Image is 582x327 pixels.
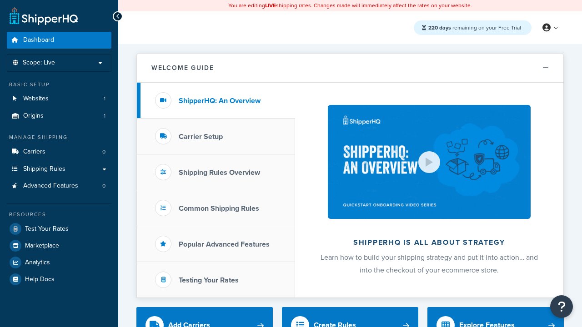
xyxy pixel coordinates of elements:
[23,95,49,103] span: Websites
[23,112,44,120] span: Origins
[104,95,105,103] span: 1
[7,108,111,124] a: Origins1
[25,225,69,233] span: Test Your Rates
[7,178,111,194] a: Advanced Features0
[7,108,111,124] li: Origins
[23,36,54,44] span: Dashboard
[179,204,259,213] h3: Common Shipping Rules
[428,24,521,32] span: remaining on your Free Trial
[7,211,111,218] div: Resources
[179,168,260,177] h3: Shipping Rules Overview
[321,252,538,275] span: Learn how to build your shipping strategy and put it into action… and into the checkout of your e...
[7,238,111,254] a: Marketplace
[7,161,111,178] a: Shipping Rules
[7,178,111,194] li: Advanced Features
[179,97,261,105] h3: ShipperHQ: An Overview
[7,81,111,89] div: Basic Setup
[550,295,573,318] button: Open Resource Center
[104,112,105,120] span: 1
[7,134,111,141] div: Manage Shipping
[328,105,531,219] img: ShipperHQ is all about strategy
[102,182,105,190] span: 0
[428,24,451,32] strong: 220 days
[25,242,59,250] span: Marketplace
[179,276,239,284] h3: Testing Your Rates
[23,182,78,190] span: Advanced Features
[179,240,270,248] h3: Popular Advanced Features
[7,90,111,107] li: Websites
[7,144,111,160] li: Carriers
[102,148,105,156] span: 0
[7,90,111,107] a: Websites1
[7,254,111,271] a: Analytics
[179,133,223,141] h3: Carrier Setup
[7,32,111,49] a: Dashboard
[319,238,539,247] h2: ShipperHQ is all about strategy
[23,148,45,156] span: Carriers
[137,54,563,83] button: Welcome Guide
[7,144,111,160] a: Carriers0
[7,221,111,237] a: Test Your Rates
[25,259,50,267] span: Analytics
[25,276,55,283] span: Help Docs
[23,59,55,67] span: Scope: Live
[265,1,276,10] b: LIVE
[7,271,111,287] a: Help Docs
[23,165,65,173] span: Shipping Rules
[151,64,214,71] h2: Welcome Guide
